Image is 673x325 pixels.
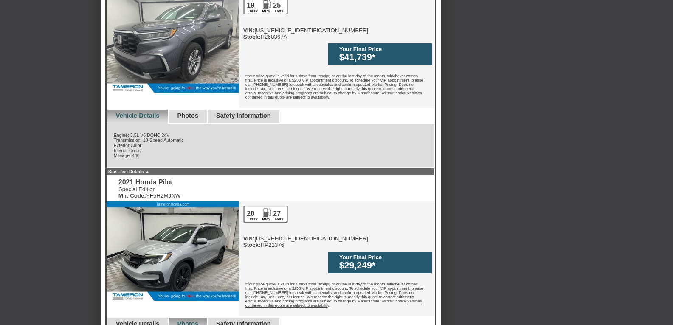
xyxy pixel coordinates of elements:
div: $29,249* [339,260,428,271]
a: See Less Details ▲ [108,169,150,174]
div: Your Final Price [339,46,428,52]
div: *Your price quote is valid for 1 days from receipt, or on the last day of the month, whichever co... [239,276,434,316]
img: 2021 Honda Pilot [107,201,239,301]
div: 27 [273,210,282,218]
b: VIN: [243,235,255,242]
div: Your Final Price [339,254,428,260]
div: 19 [246,2,255,9]
div: [US_VEHICLE_IDENTIFICATION_NUMBER] HP22376 [243,206,369,248]
div: Special Edition YF5H2MJNW [118,186,181,199]
b: VIN: [243,27,255,34]
b: Stock: [243,242,261,248]
b: Stock: [243,34,261,40]
a: Vehicle Details [116,112,160,119]
u: Vehicles contained in this quote are subject to availability [245,299,422,308]
a: Photos [177,112,198,119]
div: 20 [246,210,255,218]
div: Engine: 3.5L V6 DOHC 24V Transmission: 10-Speed Automatic Exterior Color: Interior Color: Mileage... [107,124,435,167]
b: Mfr. Code: [118,192,146,199]
div: $41,739* [339,52,428,63]
div: *Your price quote is valid for 1 days from receipt, or on the last day of the month, whichever co... [239,68,434,108]
a: Safety Information [216,112,271,119]
u: Vehicles contained in this quote are subject to availability [245,91,422,99]
div: 25 [273,2,282,9]
div: 2021 Honda Pilot [118,178,181,186]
